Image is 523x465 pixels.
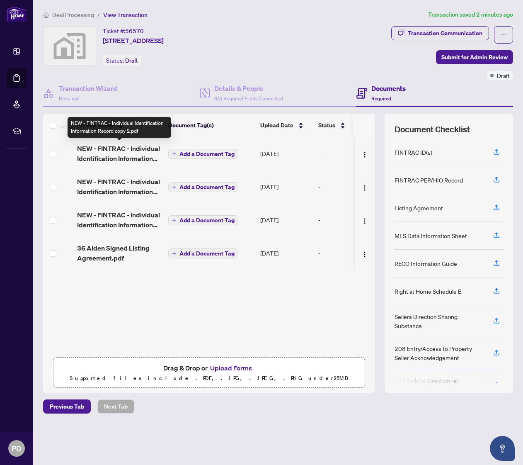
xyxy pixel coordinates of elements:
[52,11,94,19] span: Deal Processing
[168,149,238,159] button: Add a Document Tag
[318,182,382,191] div: -
[103,26,144,36] div: Ticket #:
[428,10,513,19] article: Transaction saved 2 minutes ago
[358,180,371,193] button: Logo
[179,251,235,256] span: Add a Document Tag
[208,363,254,373] button: Upload Forms
[318,215,382,224] div: -
[395,231,467,240] div: MLS Data Information Sheet
[371,83,406,93] h4: Documents
[125,57,138,64] span: Draft
[172,152,176,156] span: plus
[361,218,368,224] img: Logo
[257,137,315,170] td: [DATE]
[395,287,462,296] div: Right at Home Schedule B
[395,259,457,268] div: RECO Information Guide
[103,36,164,46] span: [STREET_ADDRESS]
[441,51,508,64] span: Submit for Admin Review
[77,243,162,263] span: 36 Alden Signed Listing Agreement.pdf
[59,95,79,102] span: Required
[490,436,515,461] button: Open asap
[43,399,91,414] button: Previous Tab
[315,114,385,137] th: Status
[68,117,171,138] div: NEW - FINTRAC - Individual Identification Information Record copy 2.pdf
[77,210,162,230] span: NEW - FINTRAC - Individual Identification Information Record.pdf
[257,203,315,236] td: [DATE]
[395,344,483,362] div: 208 Entry/Access to Property Seller Acknowledgement
[318,248,382,258] div: -
[7,6,27,22] img: logo
[97,10,100,19] li: /
[371,95,391,102] span: Required
[103,11,148,19] span: View Transaction
[172,185,176,189] span: plus
[497,71,510,80] span: Draft
[179,184,235,190] span: Add a Document Tag
[361,251,368,258] img: Logo
[168,215,238,225] button: Add a Document Tag
[172,218,176,222] span: plus
[168,149,238,159] button: Add a Document Tag
[395,148,432,157] div: FINTRAC ID(s)
[257,170,315,203] td: [DATE]
[50,400,84,413] span: Previous Tab
[260,121,293,130] span: Upload Date
[395,312,483,330] div: Sellers Direction Sharing Substance
[358,246,371,260] button: Logo
[395,203,443,212] div: Listing Agreement
[436,50,513,64] button: Submit for Admin Review
[358,147,371,160] button: Logo
[214,83,283,93] h4: Details & People
[395,124,470,135] span: Document Checklist
[77,177,162,197] span: NEW - FINTRAC - Individual Identification Information Record copy.pdf
[361,151,368,158] img: Logo
[257,236,315,270] td: [DATE]
[395,175,463,185] div: FINTRAC PEP/HIO Record
[408,27,482,40] div: Transaction Communication
[12,443,22,454] span: PD
[318,149,382,158] div: -
[165,114,257,137] th: Document Tag(s)
[77,144,162,163] span: NEW - FINTRAC - Individual Identification Information Record copy 2.pdf
[44,27,96,66] img: svg%3e
[168,248,238,258] button: Add a Document Tag
[168,248,238,259] button: Add a Document Tag
[58,373,359,383] p: Supported files include .PDF, .JPG, .JPEG, .PNG under 25 MB
[361,185,368,191] img: Logo
[501,32,506,38] span: ellipsis
[103,55,141,66] div: Status:
[214,95,283,102] span: 3/4 Required Fields Completed
[179,217,235,223] span: Add a Document Tag
[358,213,371,226] button: Logo
[74,114,165,137] th: (4) File Name
[179,151,235,157] span: Add a Document Tag
[59,83,117,93] h4: Transaction Wizard
[97,399,134,414] button: Next Tab
[43,12,49,18] span: home
[163,363,254,373] span: Drag & Drop or
[168,182,238,192] button: Add a Document Tag
[391,26,489,40] button: Transaction Communication
[125,27,144,35] span: 56570
[318,121,335,130] span: Status
[172,251,176,256] span: plus
[257,114,315,137] th: Upload Date
[53,358,364,388] span: Drag & Drop orUpload FormsSupported files include .PDF, .JPG, .JPEG, .PNG under25MB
